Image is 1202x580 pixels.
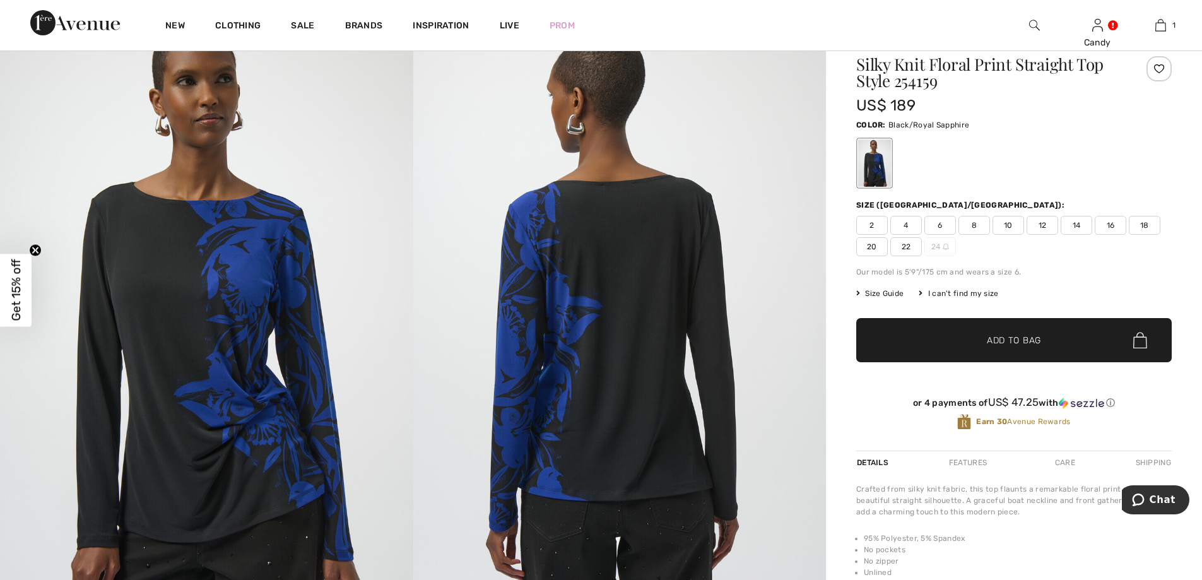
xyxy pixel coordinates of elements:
[9,259,23,321] span: Get 15% off
[1129,18,1191,33] a: 1
[856,216,888,235] span: 2
[1133,332,1147,348] img: Bag.svg
[856,56,1119,89] h1: Silky Knit Floral Print Straight Top Style 254159
[215,20,261,33] a: Clothing
[1092,18,1103,33] img: My Info
[1027,216,1058,235] span: 12
[924,237,956,256] span: 24
[856,237,888,256] span: 20
[1029,18,1040,33] img: search the website
[856,266,1172,278] div: Our model is 5'9"/175 cm and wears a size 6.
[1122,485,1189,517] iframe: Opens a widget where you can chat to one of our agents
[864,533,1172,544] li: 95% Polyester, 5% Spandex
[864,567,1172,578] li: Unlined
[864,555,1172,567] li: No zipper
[957,413,971,430] img: Avenue Rewards
[856,318,1172,362] button: Add to Bag
[291,20,314,33] a: Sale
[1066,36,1128,49] div: Candy
[1092,19,1103,31] a: Sign In
[858,139,891,187] div: Black/Royal Sapphire
[30,10,120,35] img: 1ère Avenue
[29,244,42,256] button: Close teaser
[993,216,1024,235] span: 10
[1059,398,1104,409] img: Sezzle
[550,19,575,32] a: Prom
[165,20,185,33] a: New
[919,288,998,299] div: I can't find my size
[856,97,916,114] span: US$ 189
[1129,216,1160,235] span: 18
[856,451,892,474] div: Details
[988,396,1039,408] span: US$ 47.25
[1133,451,1172,474] div: Shipping
[890,216,922,235] span: 4
[345,20,383,33] a: Brands
[864,544,1172,555] li: No pockets
[856,483,1172,518] div: Crafted from silky knit fabric, this top flaunts a remarkable floral print on a beautiful straigh...
[1172,20,1175,31] span: 1
[888,121,969,129] span: Black/Royal Sapphire
[976,416,1070,427] span: Avenue Rewards
[890,237,922,256] span: 22
[976,417,1007,426] strong: Earn 30
[1155,18,1166,33] img: My Bag
[938,451,998,474] div: Features
[958,216,990,235] span: 8
[856,396,1172,413] div: or 4 payments ofUS$ 47.25withSezzle Click to learn more about Sezzle
[500,19,519,32] a: Live
[413,20,469,33] span: Inspiration
[987,334,1041,347] span: Add to Bag
[856,199,1067,211] div: Size ([GEOGRAPHIC_DATA]/[GEOGRAPHIC_DATA]):
[856,396,1172,409] div: or 4 payments of with
[943,244,949,250] img: ring-m.svg
[856,288,904,299] span: Size Guide
[1095,216,1126,235] span: 16
[1044,451,1086,474] div: Care
[856,121,886,129] span: Color:
[924,216,956,235] span: 6
[1061,216,1092,235] span: 14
